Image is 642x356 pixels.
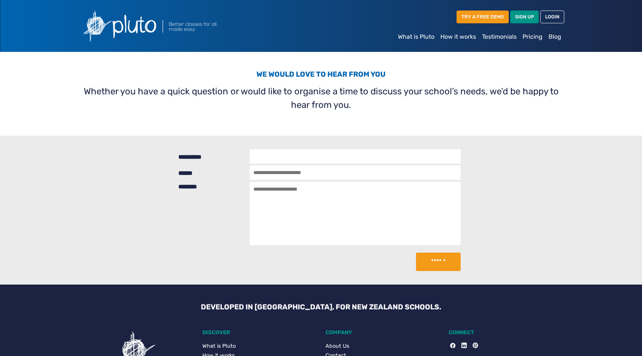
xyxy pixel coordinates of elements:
a: Blog [546,29,564,44]
h5: CONNECT [449,329,563,336]
a: How it works [437,29,479,44]
h5: DISCOVER [202,329,316,336]
a: Testimonials [479,29,520,44]
a: SIGN UP [510,11,539,23]
a: What is Pluto [202,342,316,350]
h5: COMPANY [326,329,440,336]
a: LinkedIn [455,342,467,350]
a: TRY A FREE DEMO [457,11,509,23]
h3: We would love to hear from you [82,70,560,82]
a: Facebook [450,342,455,350]
img: Pluto logo with the text Better classes for all, made easy [78,6,258,46]
a: Pinterest [467,342,478,350]
a: LOGIN [540,11,564,23]
a: About Us [326,342,440,350]
a: What is Pluto [395,29,437,44]
p: Whether you have a quick question or would like to organise a time to discuss your school’s needs... [82,85,560,112]
a: Pricing [520,29,546,44]
h3: DEVELOPED IN [GEOGRAPHIC_DATA], FOR NEW ZEALAND SCHOOLS. [195,303,447,311]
